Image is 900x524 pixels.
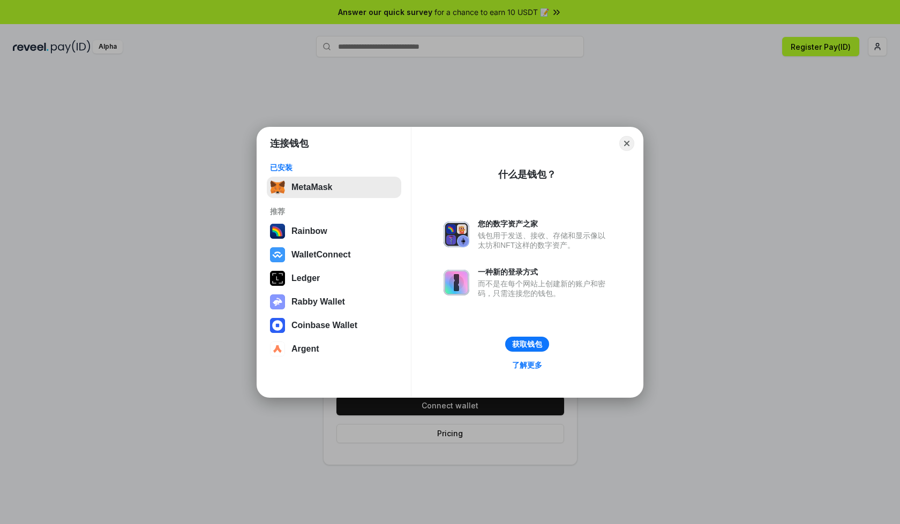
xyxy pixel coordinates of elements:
[270,294,285,309] img: svg+xml,%3Csvg%20xmlns%3D%22http%3A%2F%2Fwww.w3.org%2F2000%2Fsvg%22%20fill%3D%22none%22%20viewBox...
[478,279,611,298] div: 而不是在每个网站上创建新的账户和密码，只需连接您的钱包。
[270,318,285,333] img: svg+xml,%3Csvg%20width%3D%2228%22%20height%3D%2228%22%20viewBox%3D%220%200%2028%2028%22%20fill%3D...
[270,163,398,172] div: 已安装
[291,226,327,236] div: Rainbow
[267,338,401,360] button: Argent
[270,271,285,286] img: svg+xml,%3Csvg%20xmlns%3D%22http%3A%2F%2Fwww.w3.org%2F2000%2Fsvg%22%20width%3D%2228%22%20height%3...
[478,219,611,229] div: 您的数字资产之家
[267,244,401,265] button: WalletConnect
[270,207,398,216] div: 推荐
[291,344,319,354] div: Argent
[270,137,309,150] h1: 连接钱包
[270,247,285,262] img: svg+xml,%3Csvg%20width%3D%2228%22%20height%3D%2228%22%20viewBox%3D%220%200%2028%2028%22%20fill%3D...
[498,168,556,181] div: 什么是钱包？
[270,180,285,195] img: svg+xml,%3Csvg%20fill%3D%22none%22%20height%3D%2233%22%20viewBox%3D%220%200%2035%2033%22%20width%...
[267,315,401,336] button: Coinbase Wallet
[478,231,611,250] div: 钱包用于发送、接收、存储和显示像以太坊和NFT这样的数字资产。
[267,221,401,242] button: Rainbow
[291,183,332,192] div: MetaMask
[291,274,320,283] div: Ledger
[270,341,285,356] img: svg+xml,%3Csvg%20width%3D%2228%22%20height%3D%2228%22%20viewBox%3D%220%200%2028%2028%22%20fill%3D...
[512,360,542,370] div: 了解更多
[444,222,469,247] img: svg+xml,%3Csvg%20xmlns%3D%22http%3A%2F%2Fwww.w3.org%2F2000%2Fsvg%22%20fill%3D%22none%22%20viewBox...
[270,224,285,239] img: svg+xml,%3Csvg%20width%3D%22120%22%20height%3D%22120%22%20viewBox%3D%220%200%20120%20120%22%20fil...
[619,136,634,151] button: Close
[267,268,401,289] button: Ledger
[505,337,549,352] button: 获取钱包
[291,321,357,330] div: Coinbase Wallet
[291,297,345,307] div: Rabby Wallet
[444,270,469,295] img: svg+xml,%3Csvg%20xmlns%3D%22http%3A%2F%2Fwww.w3.org%2F2000%2Fsvg%22%20fill%3D%22none%22%20viewBox...
[478,267,611,277] div: 一种新的登录方式
[506,358,549,372] a: 了解更多
[512,339,542,349] div: 获取钱包
[267,291,401,313] button: Rabby Wallet
[267,177,401,198] button: MetaMask
[291,250,351,260] div: WalletConnect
